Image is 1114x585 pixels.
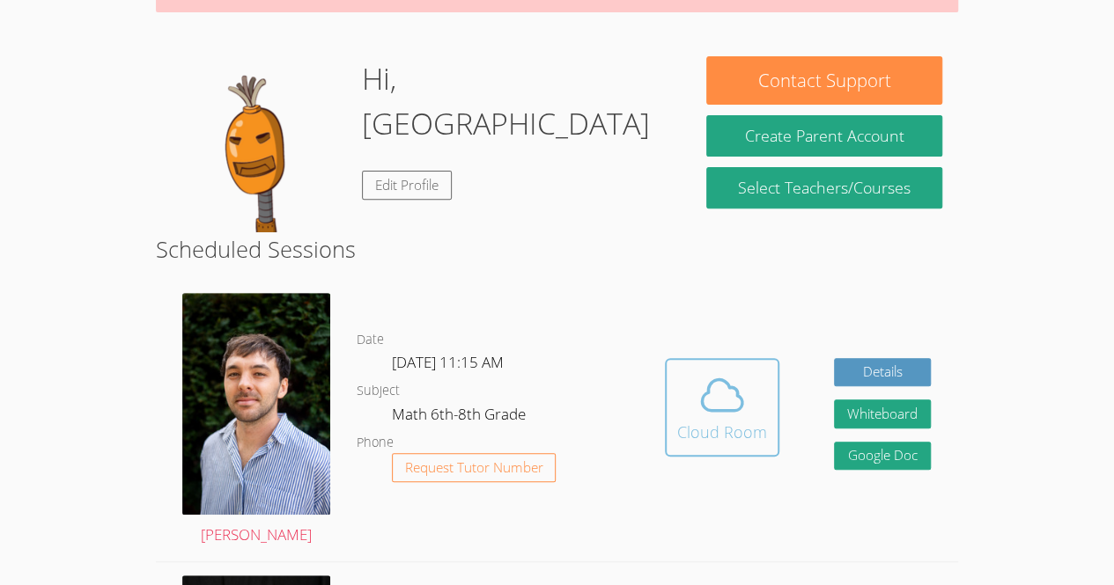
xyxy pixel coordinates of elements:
[834,442,931,471] a: Google Doc
[665,358,779,457] button: Cloud Room
[156,232,958,266] h2: Scheduled Sessions
[706,115,941,157] button: Create Parent Account
[392,352,504,372] span: [DATE] 11:15 AM
[362,171,452,200] a: Edit Profile
[834,399,931,428] button: Whiteboard
[677,420,767,444] div: Cloud Room
[405,461,543,474] span: Request Tutor Number
[706,56,941,105] button: Contact Support
[182,293,330,515] img: profile.jpg
[706,167,941,208] a: Select Teachers/Courses
[834,358,931,387] a: Details
[182,293,330,547] a: [PERSON_NAME]
[392,453,557,482] button: Request Tutor Number
[392,402,529,432] dd: Math 6th-8th Grade
[362,56,675,146] h1: Hi, [GEOGRAPHIC_DATA]
[357,380,400,402] dt: Subject
[172,56,348,232] img: default.png
[357,329,384,351] dt: Date
[357,432,394,454] dt: Phone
